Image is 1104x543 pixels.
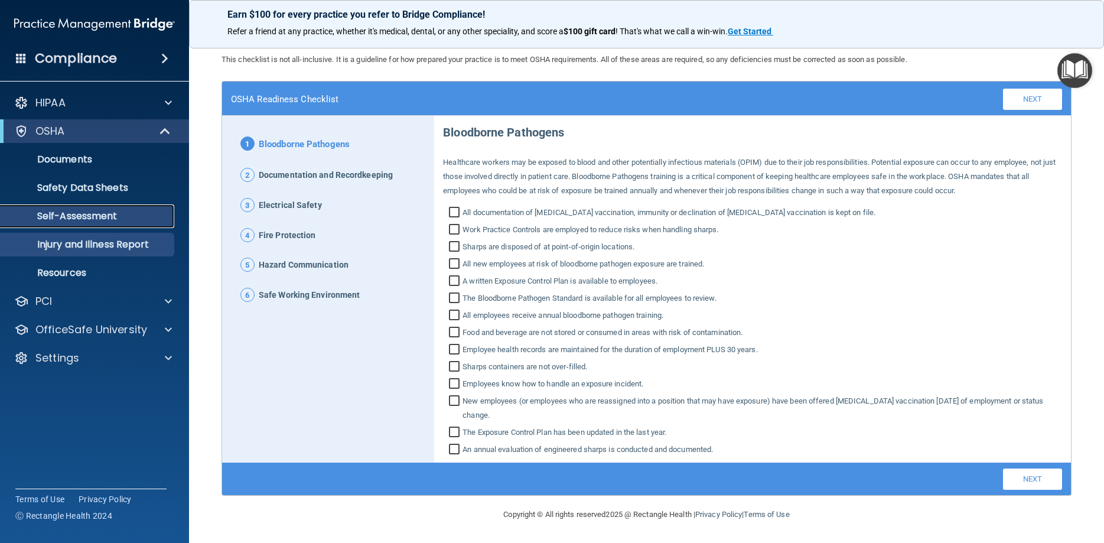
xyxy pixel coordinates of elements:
[463,360,587,374] span: Sharps containers are not over‐filled.
[8,267,169,279] p: Resources
[35,124,65,138] p: OSHA
[227,27,564,36] span: Refer a friend at any practice, whether it's medical, dental, or any other speciality, and score a
[463,223,718,237] span: Work Practice Controls are employed to reduce risks when handling sharps.
[449,362,463,374] input: Sharps containers are not over‐filled.
[231,94,338,105] h4: OSHA Readiness Checklist
[35,96,66,110] p: HIPAA
[443,155,1062,198] p: Healthcare workers may be exposed to blood and other potentially infectious materials (OPIM) due ...
[227,9,1066,20] p: Earn $100 for every practice you refer to Bridge Compliance!
[79,493,132,505] a: Privacy Policy
[728,27,773,36] a: Get Started
[8,239,169,251] p: Injury and Illness Report
[15,510,112,522] span: Ⓒ Rectangle Health 2024
[449,345,463,357] input: Employee health records are maintained for the duration of employment PLUS 30 years.
[443,116,1062,144] p: Bloodborne Pathogens
[463,257,704,271] span: All new employees at risk of bloodborne pathogen exposure are trained.
[449,328,463,340] input: Food and beverage are not stored or consumed in areas with risk of contamination.
[240,228,255,242] span: 4
[564,27,615,36] strong: $100 gift card
[449,428,463,440] input: The Exposure Control Plan has been updated in the last year.
[35,323,147,337] p: OfficeSafe University
[14,12,175,36] img: PMB logo
[14,96,172,110] a: HIPAA
[259,136,350,153] span: Bloodborne Pathogens
[259,168,393,183] span: Documentation and Recordkeeping
[14,323,172,337] a: OfficeSafe University
[728,27,771,36] strong: Get Started
[240,168,255,182] span: 2
[463,443,713,457] span: An annual evaluation of engineered sharps is conducted and documented.
[463,326,742,340] span: Food and beverage are not stored or consumed in areas with risk of contamination.
[463,308,663,323] span: All employees receive annual bloodborne pathogen training.
[463,240,634,254] span: Sharps are disposed of at point‐of‐origin locations.
[449,225,463,237] input: Work Practice Controls are employed to reduce risks when handling sharps.
[1003,89,1062,110] a: Next
[431,496,862,534] div: Copyright © All rights reserved 2025 @ Rectangle Health | |
[259,258,349,273] span: Hazard Communication
[744,510,789,519] a: Terms of Use
[449,379,463,391] input: Employees know how to handle an exposure incident.
[463,425,666,440] span: The Exposure Control Plan has been updated in the last year.
[222,55,907,64] span: This checklist is not all-inclusive. It is a guideline for how prepared your practice is to meet ...
[240,136,255,151] span: 1
[1057,53,1092,88] button: Open Resource Center
[35,294,52,308] p: PCI
[240,198,255,212] span: 3
[14,351,172,365] a: Settings
[449,277,463,288] input: A written Exposure Control Plan is available to employees.
[449,396,463,422] input: New employees (or employees who are reassigned into a position that may have exposure) have been ...
[14,124,171,138] a: OSHA
[449,294,463,305] input: The Bloodborne Pathogen Standard is available for all employees to review.
[8,182,169,194] p: Safety Data Sheets
[463,394,1062,422] span: New employees (or employees who are reassigned into a position that may have exposure) have been ...
[463,343,757,357] span: Employee health records are maintained for the duration of employment PLUS 30 years.
[449,242,463,254] input: Sharps are disposed of at point‐of‐origin locations.
[259,228,316,243] span: Fire Protection
[463,274,657,288] span: A written Exposure Control Plan is available to employees.
[695,510,742,519] a: Privacy Policy
[463,291,716,305] span: The Bloodborne Pathogen Standard is available for all employees to review.
[8,210,169,222] p: Self-Assessment
[449,445,463,457] input: An annual evaluation of engineered sharps is conducted and documented.
[35,50,117,67] h4: Compliance
[463,206,875,220] span: All documentation of [MEDICAL_DATA] vaccination, immunity or declination of [MEDICAL_DATA] vaccin...
[463,377,643,391] span: Employees know how to handle an exposure incident.
[14,294,172,308] a: PCI
[15,493,64,505] a: Terms of Use
[259,288,360,303] span: Safe Working Environment
[615,27,728,36] span: ! That's what we call a win-win.
[240,288,255,302] span: 6
[1003,469,1062,490] a: Next
[35,351,79,365] p: Settings
[449,311,463,323] input: All employees receive annual bloodborne pathogen training.
[8,154,169,165] p: Documents
[240,258,255,272] span: 5
[449,259,463,271] input: All new employees at risk of bloodborne pathogen exposure are trained.
[449,208,463,220] input: All documentation of [MEDICAL_DATA] vaccination, immunity or declination of [MEDICAL_DATA] vaccin...
[259,198,322,213] span: Electrical Safety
